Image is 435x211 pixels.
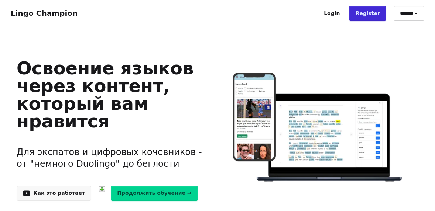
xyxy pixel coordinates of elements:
img: Изучайте языки онлайн [218,73,418,183]
a: Register [349,6,386,21]
a: Получи прямую ссылку [99,186,105,192]
a: Lingo Champion [11,9,78,18]
a: Продолжить обучение → [111,186,198,201]
a: Как это работает [17,186,91,201]
a: Login [318,6,346,21]
h3: Для экспатов и цифровых кочевников - от "немного Duolingo" до беглости [17,137,206,179]
h1: Освоение языков через контент, который вам нравится [17,59,206,130]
